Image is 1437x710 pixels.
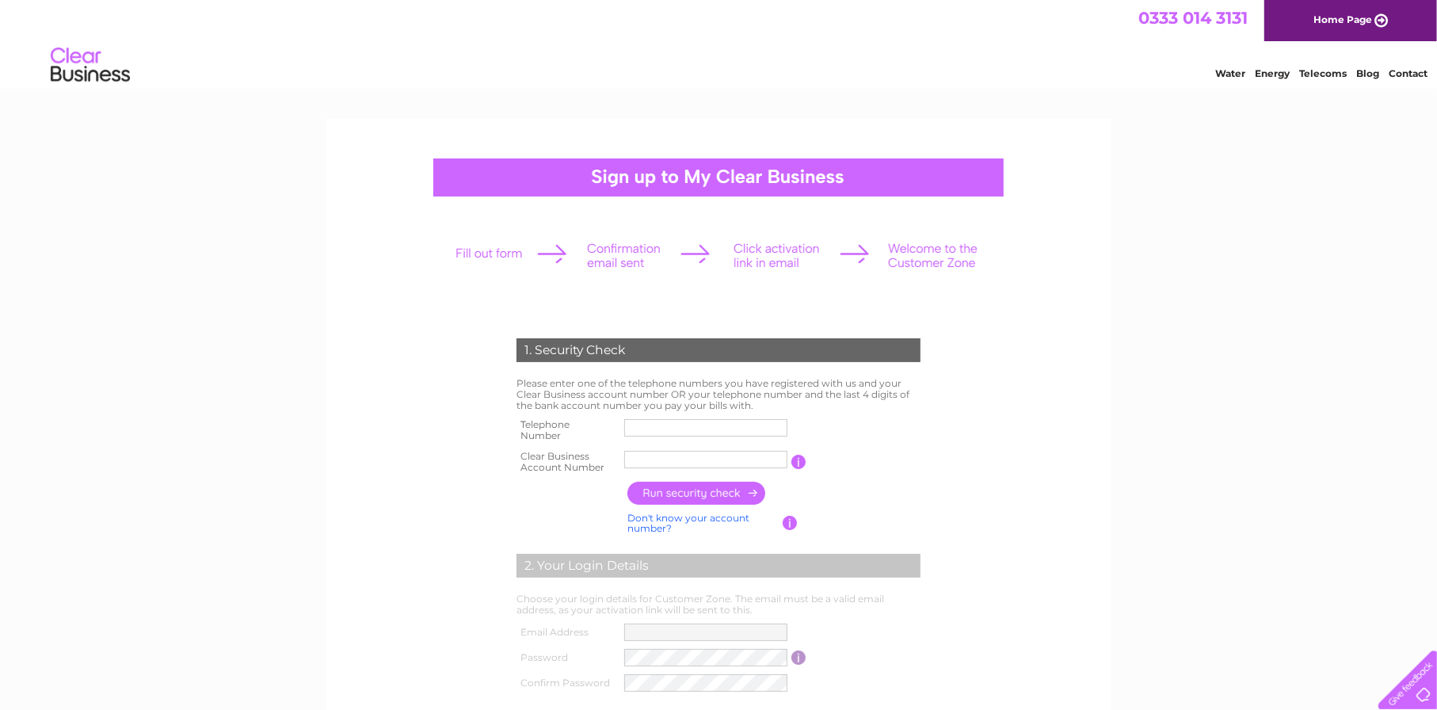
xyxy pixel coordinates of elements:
[1356,67,1379,79] a: Blog
[513,446,620,478] th: Clear Business Account Number
[513,620,620,645] th: Email Address
[50,41,131,90] img: logo.png
[791,651,806,665] input: Information
[513,414,620,446] th: Telephone Number
[783,516,798,530] input: Information
[627,512,749,535] a: Don't know your account number?
[516,554,921,578] div: 2. Your Login Details
[345,9,1094,77] div: Clear Business is a trading name of Verastar Limited (registered in [GEOGRAPHIC_DATA] No. 3667643...
[513,645,620,670] th: Password
[1215,67,1245,79] a: Water
[513,374,924,414] td: Please enter one of the telephone numbers you have registered with us and your Clear Business acc...
[1299,67,1347,79] a: Telecoms
[1255,67,1290,79] a: Energy
[791,455,806,469] input: Information
[1138,8,1248,28] a: 0333 014 3131
[516,338,921,362] div: 1. Security Check
[513,670,620,696] th: Confirm Password
[1389,67,1427,79] a: Contact
[513,590,924,620] td: Choose your login details for Customer Zone. The email must be a valid email address, as your act...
